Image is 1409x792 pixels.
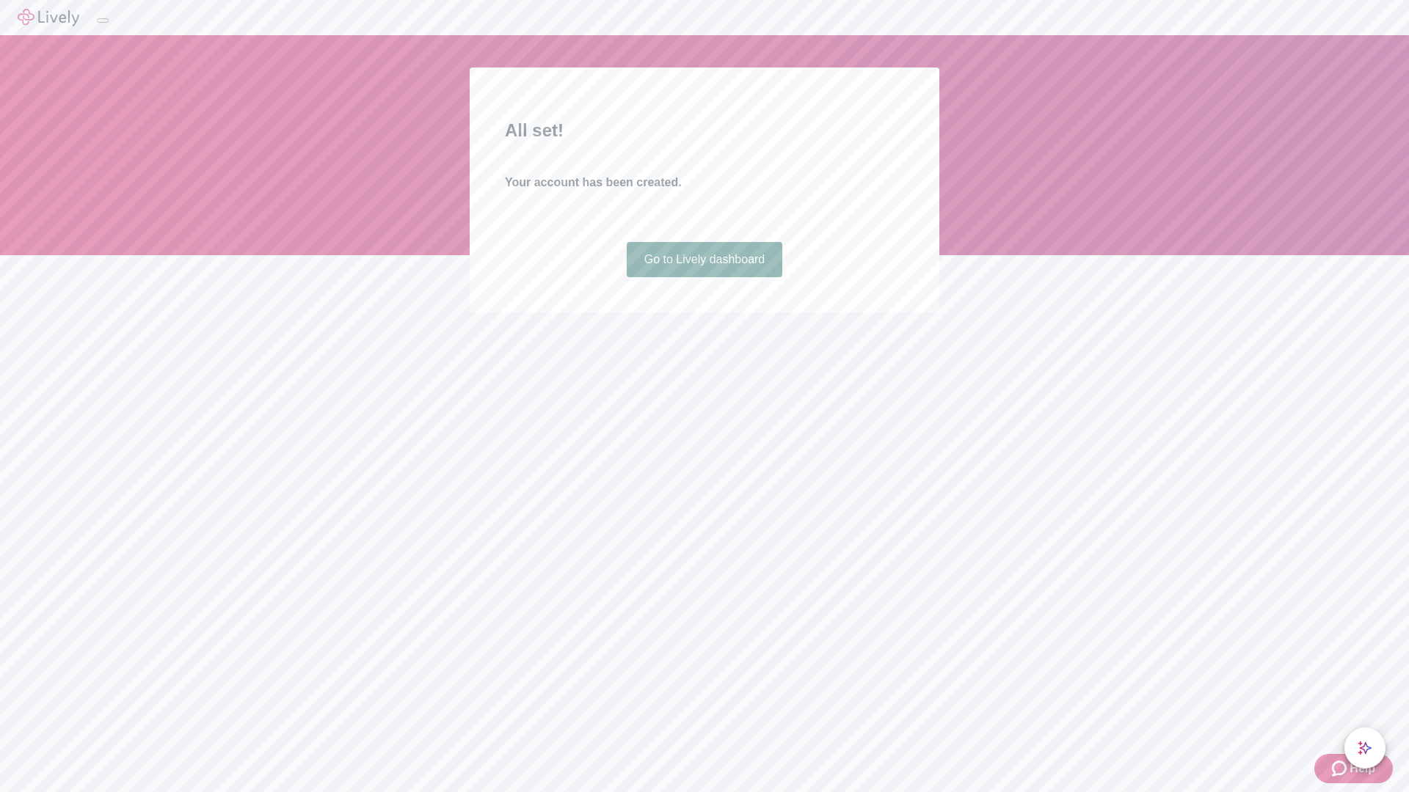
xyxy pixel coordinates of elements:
[97,18,109,23] button: Log out
[505,117,904,144] h2: All set!
[505,174,904,191] h4: Your account has been created.
[18,9,79,26] img: Lively
[1332,760,1350,777] svg: Zendesk support icon
[1344,727,1386,769] button: chat
[1350,760,1375,777] span: Help
[1314,754,1393,783] button: Zendesk support iconHelp
[627,242,783,277] a: Go to Lively dashboard
[1358,741,1372,755] svg: Lively AI Assistant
